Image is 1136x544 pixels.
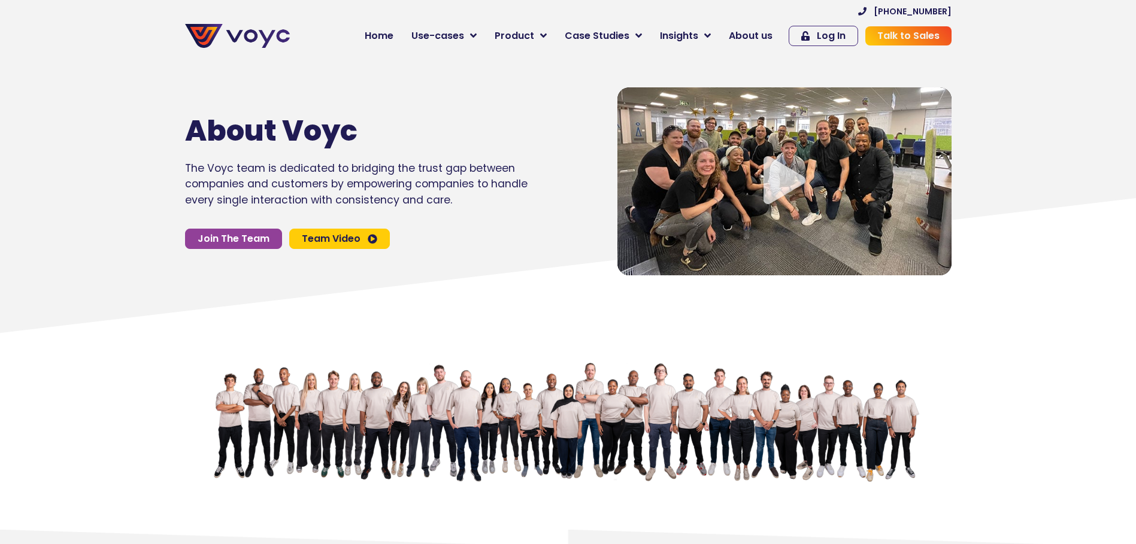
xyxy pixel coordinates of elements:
[198,234,269,244] span: Join The Team
[556,24,651,48] a: Case Studies
[877,31,940,41] span: Talk to Sales
[289,229,390,249] a: Team Video
[660,29,698,43] span: Insights
[651,24,720,48] a: Insights
[720,24,781,48] a: About us
[789,26,858,46] a: Log In
[365,29,393,43] span: Home
[356,24,402,48] a: Home
[302,234,361,244] span: Team Video
[185,229,282,249] a: Join The Team
[865,26,952,45] a: Talk to Sales
[858,7,952,16] a: [PHONE_NUMBER]
[402,24,486,48] a: Use-cases
[185,24,290,48] img: voyc-full-logo
[565,29,629,43] span: Case Studies
[761,156,808,206] div: Video play button
[817,31,846,41] span: Log In
[185,160,528,208] p: The Voyc team is dedicated to bridging the trust gap between companies and customers by empowerin...
[495,29,534,43] span: Product
[411,29,464,43] span: Use-cases
[729,29,773,43] span: About us
[486,24,556,48] a: Product
[874,7,952,16] span: [PHONE_NUMBER]
[185,114,492,148] h1: About Voyc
